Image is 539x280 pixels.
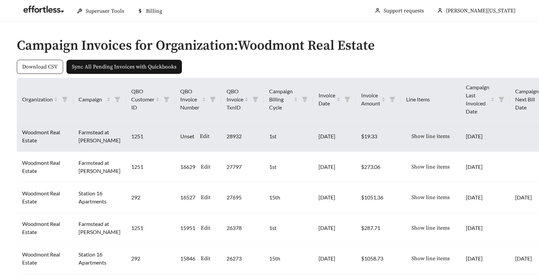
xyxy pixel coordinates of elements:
[411,254,450,263] span: Show line items
[201,224,210,232] span: Edit
[384,7,424,14] a: Support requests
[313,152,356,182] td: [DATE]
[22,95,53,103] span: Organization
[460,121,510,152] td: [DATE]
[264,152,313,182] td: 1st
[22,63,58,71] span: Download CSV
[221,152,264,182] td: 27797
[146,8,162,14] span: Billing
[356,243,401,274] td: $1058.73
[17,213,73,243] td: Woodmont Real Estate
[264,182,313,213] td: 15th
[73,152,126,182] td: Farmstead at [PERSON_NAME]
[17,121,73,152] td: Woodmont Real Estate
[126,121,175,152] td: 1251
[406,251,455,266] button: Show line items
[131,87,154,111] span: QBO Customer ID
[17,38,522,53] h2: Campaign Invoices for Organization: Woodmont Real Estate
[302,96,308,102] span: filter
[389,96,395,102] span: filter
[210,96,216,102] span: filter
[401,78,460,121] th: Line Items
[446,7,516,14] span: [PERSON_NAME][US_STATE]
[66,60,182,74] button: Sync All Pending Invoices with Quickbooks
[460,213,510,243] td: [DATE]
[201,193,210,201] span: Edit
[114,96,120,102] span: filter
[498,96,504,102] span: filter
[195,190,216,204] button: Edit
[180,254,195,263] span: 15846
[406,190,455,204] button: Show line items
[515,87,539,111] span: Campaign Next Bill Date
[221,182,264,213] td: 27695
[180,87,201,111] span: QBO Invoice Number
[356,213,401,243] td: $287.71
[17,152,73,182] td: Woodmont Real Estate
[221,213,264,243] td: 26378
[201,254,210,263] span: Edit
[411,224,450,232] span: Show line items
[161,86,172,113] span: filter
[126,243,175,274] td: 292
[344,96,350,102] span: filter
[250,86,261,113] span: filter
[318,91,335,107] span: Invoice Date
[17,182,73,213] td: Woodmont Real Estate
[460,152,510,182] td: [DATE]
[411,163,450,171] span: Show line items
[17,243,73,274] td: Woodmont Real Estate
[356,152,401,182] td: $273.06
[313,213,356,243] td: [DATE]
[112,94,123,105] span: filter
[252,96,258,102] span: filter
[62,96,68,102] span: filter
[227,87,243,111] span: QBO Invoice TxnID
[313,121,356,152] td: [DATE]
[466,83,489,115] span: Campaign Last Invoiced Date
[221,243,264,274] td: 26273
[194,129,215,143] button: Edit
[59,94,70,105] span: filter
[73,213,126,243] td: Farmstead at [PERSON_NAME]
[264,121,313,152] td: 1st
[207,86,218,113] span: filter
[73,182,126,213] td: Station 16 Apartments
[411,193,450,201] span: Show line items
[195,251,216,266] button: Edit
[269,87,293,111] span: Campaign Billing Cycle
[180,163,195,171] span: 16629
[126,182,175,213] td: 292
[201,163,210,171] span: Edit
[460,243,510,274] td: [DATE]
[496,82,507,117] span: filter
[264,213,313,243] td: 1st
[195,221,216,235] button: Edit
[361,91,380,107] span: Invoice Amount
[299,86,310,113] span: filter
[342,90,353,109] span: filter
[387,90,398,109] span: filter
[72,63,177,71] span: Sync All Pending Invoices with Quickbooks
[163,96,169,102] span: filter
[180,193,195,201] span: 16527
[195,160,216,174] button: Edit
[264,243,313,274] td: 15th
[126,152,175,182] td: 1251
[126,213,175,243] td: 1251
[73,243,126,274] td: Station 16 Apartments
[356,121,401,152] td: $19.33
[313,243,356,274] td: [DATE]
[356,182,401,213] td: $1051.36
[200,132,209,140] span: Edit
[79,95,105,103] span: Campaign
[313,182,356,213] td: [DATE]
[86,8,124,14] span: Superuser Tools
[411,132,450,140] span: Show line items
[180,132,194,140] span: Unset
[180,224,195,232] span: 15951
[406,160,455,174] button: Show line items
[460,182,510,213] td: [DATE]
[221,121,264,152] td: 28932
[73,121,126,152] td: Farmstead at [PERSON_NAME]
